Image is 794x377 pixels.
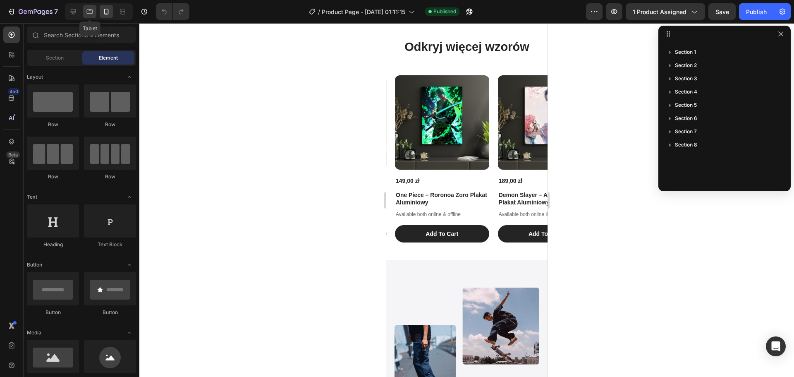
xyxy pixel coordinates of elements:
[112,153,206,162] div: 189,00 zł
[633,7,686,16] span: 1 product assigned
[84,173,136,180] div: Row
[675,141,697,149] span: Section 8
[84,309,136,316] div: Button
[27,73,43,81] span: Layout
[123,258,136,271] span: Toggle open
[142,207,175,214] div: Add To Cart
[112,188,205,195] p: Available both online & offline
[746,7,767,16] div: Publish
[123,70,136,84] span: Toggle open
[46,54,64,62] span: Section
[27,241,79,248] div: Heading
[433,8,456,15] span: Published
[715,8,729,15] span: Save
[675,61,697,70] span: Section 2
[3,3,62,20] button: 7
[84,121,136,128] div: Row
[123,190,136,204] span: Toggle open
[99,54,118,62] span: Element
[8,88,20,95] div: 450
[27,121,79,128] div: Row
[675,74,697,83] span: Section 3
[675,48,696,56] span: Section 1
[123,326,136,339] span: Toggle open
[675,127,697,136] span: Section 7
[27,26,136,43] input: Search Sections & Elements
[386,23,548,377] iframe: Design area
[739,3,774,20] button: Publish
[112,202,206,219] button: Add To Cart
[27,193,37,201] span: Text
[675,114,697,122] span: Section 6
[27,261,42,269] span: Button
[766,336,786,356] div: Open Intercom Messenger
[27,173,79,180] div: Row
[318,7,320,16] span: /
[112,167,206,184] h1: Demon Slayer – Akaza & Shinobu Plakat Aluminiowy A3
[84,241,136,248] div: Text Block
[708,3,736,20] button: Save
[626,3,705,20] button: 1 product assigned
[322,7,405,16] span: Product Page - [DATE] 01:11:15
[27,329,41,336] span: Media
[6,151,20,158] div: Beta
[675,88,697,96] span: Section 4
[54,7,58,17] p: 7
[156,3,189,20] div: Undo/Redo
[27,309,79,316] div: Button
[675,101,697,109] span: Section 5
[112,52,206,146] a: Demon Slayer – Akaza & Shinobu Plakat Aluminiowy A3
